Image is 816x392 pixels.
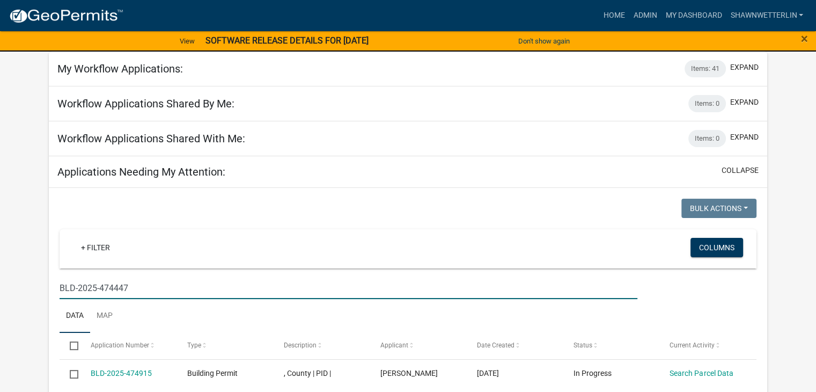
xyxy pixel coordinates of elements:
button: expand [730,132,759,143]
a: Data [60,299,90,333]
h5: Workflow Applications Shared By Me: [57,97,234,110]
button: expand [730,62,759,73]
div: Items: 0 [688,130,726,147]
div: Items: 0 [688,95,726,112]
a: + Filter [72,238,119,257]
button: Bulk Actions [681,199,756,218]
span: Status [573,342,592,349]
h5: Applications Needing My Attention: [57,165,225,178]
button: Don't show again [514,32,574,50]
span: Description [284,342,317,349]
input: Search for applications [60,277,637,299]
span: , County | PID | [284,369,331,378]
span: × [801,31,808,46]
datatable-header-cell: Select [60,333,80,359]
datatable-header-cell: Applicant [370,333,466,359]
span: In Progress [573,369,611,378]
h5: My Workflow Applications: [57,62,183,75]
span: Applicant [380,342,408,349]
datatable-header-cell: Type [177,333,273,359]
span: Date Created [476,342,514,349]
button: expand [730,97,759,108]
h5: Workflow Applications Shared With Me: [57,132,245,145]
span: Building Permit [187,369,238,378]
span: Application Number [91,342,149,349]
a: Admin [629,5,661,26]
a: My Dashboard [661,5,726,26]
span: Type [187,342,201,349]
button: collapse [722,165,759,176]
span: Shawn Wetterlin [380,369,437,378]
a: View [175,32,199,50]
button: Close [801,32,808,45]
span: 09/08/2025 [476,369,498,378]
datatable-header-cell: Status [563,333,659,359]
div: Items: 41 [685,60,726,77]
a: BLD-2025-474915 [91,369,152,378]
a: Map [90,299,119,333]
a: Search Parcel Data [670,369,733,378]
button: Columns [690,238,743,257]
datatable-header-cell: Description [273,333,370,359]
span: Current Activity [670,342,714,349]
datatable-header-cell: Application Number [80,333,177,359]
datatable-header-cell: Current Activity [659,333,756,359]
a: ShawnWetterlin [726,5,807,26]
strong: SOFTWARE RELEASE DETAILS FOR [DATE] [205,35,369,46]
datatable-header-cell: Date Created [466,333,563,359]
a: Home [599,5,629,26]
